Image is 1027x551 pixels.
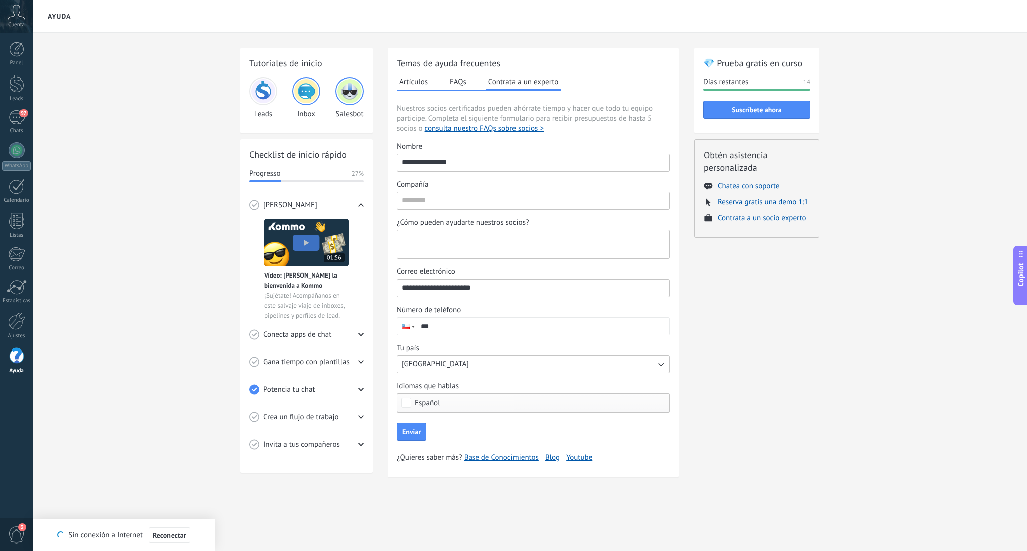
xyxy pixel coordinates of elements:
span: Correo electrónico [397,267,455,277]
a: Blog [545,453,560,463]
div: Sin conexión a Internet [57,527,190,543]
span: 14 [803,77,810,87]
h2: Tutoriales de inicio [249,57,364,69]
button: Contrata a un socio experto [718,213,806,223]
div: Leads [2,96,31,102]
span: Reconectar [153,532,186,539]
input: Número de teléfono [416,318,669,335]
span: Potencia tu chat [263,385,315,395]
h2: Checklist de inicio rápido [249,148,364,161]
textarea: ¿Cómo pueden ayudarte nuestros socios? [397,230,667,258]
span: ¡Sujétate! Acompáñanos en este salvaje viaje de inboxes, pipelines y perfiles de lead. [264,291,349,321]
span: [GEOGRAPHIC_DATA] [402,359,469,369]
span: Cuenta [8,22,25,28]
span: Número de teléfono [397,305,461,315]
div: Leads [249,77,277,119]
button: Enviar [397,423,426,441]
button: consulta nuestro FAQs sobre socios > [425,124,544,134]
span: Suscríbete ahora [732,106,782,113]
input: Correo electrónico [397,280,669,296]
div: Listas [2,232,31,239]
span: Progresso [249,169,280,179]
div: Estadísticas [2,298,31,304]
span: Español [415,399,440,407]
div: Calendario [2,197,31,204]
img: Meet video [264,219,349,266]
span: Compañía [397,180,428,190]
a: Base de Conocimientos [464,453,539,463]
button: Suscríbete ahora [703,101,810,119]
span: Vídeo: [PERSON_NAME] la bienvenida a Kommo [264,270,349,291]
span: Nuestros socios certificados pueden ahórrate tiempo y hacer que todo tu equipo participe. Complet... [397,104,670,134]
div: Correo [2,265,31,271]
div: Panel [2,60,31,66]
div: Salesbot [335,77,364,119]
div: Chats [2,128,31,134]
span: Crea un flujo de trabajo [263,412,339,422]
h2: Temas de ayuda frecuentes [397,57,670,69]
span: 97 [19,109,28,117]
span: Conecta apps de chat [263,330,331,340]
span: Días restantes [703,77,748,87]
div: Inbox [292,77,320,119]
span: Gana tiempo con plantillas [263,357,350,367]
button: Contrata a un experto [486,74,561,91]
span: 27% [352,169,364,179]
button: Reconectar [149,527,190,543]
span: Tu país [397,343,419,353]
div: Ajustes [2,333,31,339]
input: Compañía [397,192,669,208]
button: FAQs [447,74,469,89]
div: WhatsApp [2,161,31,171]
span: ¿Quieres saber más? [397,453,592,463]
h2: 💎 Prueba gratis en curso [703,57,810,69]
h2: Obtén asistencia personalizada [704,149,810,174]
button: Reserva gratis una demo 1:1 [718,197,808,207]
span: Enviar [402,428,421,435]
span: 3 [18,523,26,531]
span: [PERSON_NAME] [263,200,317,210]
span: Nombre [397,142,422,152]
span: Idiomas que hablas [397,381,459,391]
span: Copilot [1016,263,1026,287]
a: Youtube [566,453,592,462]
button: Artículos [397,74,430,89]
button: Tu país [397,355,670,373]
div: Ayuda [2,368,31,374]
div: Chile: + 56 [397,318,416,335]
span: ¿Cómo pueden ayudarte nuestros socios? [397,218,529,228]
span: Invita a tus compañeros [263,440,340,450]
input: Nombre [397,154,669,170]
button: Chatea con soporte [718,181,779,191]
